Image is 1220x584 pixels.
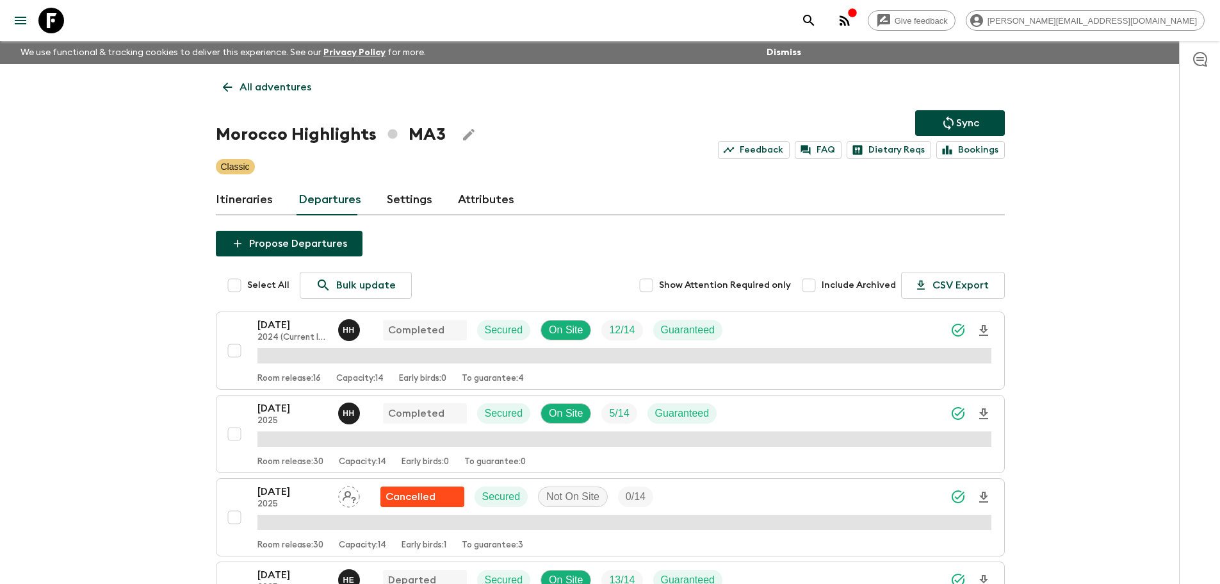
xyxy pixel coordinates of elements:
button: search adventures [796,8,822,33]
button: menu [8,8,33,33]
p: 0 / 14 [626,489,646,505]
svg: Download Onboarding [976,490,991,505]
p: Secured [485,406,523,421]
span: Give feedback [888,16,955,26]
p: 2025 [257,416,328,426]
p: Capacity: 14 [339,540,386,551]
p: [DATE] [257,567,328,583]
a: Privacy Policy [323,48,386,57]
svg: Download Onboarding [976,406,991,422]
div: Trip Fill [601,320,642,340]
p: 2024 (Current Itinerary) [257,333,328,343]
p: Bulk update [336,278,396,293]
div: On Site [541,403,591,424]
p: Room release: 30 [257,457,323,467]
p: [DATE] [257,317,328,333]
p: Room release: 30 [257,540,323,551]
button: [DATE]2025Hicham HadidaCompletedSecuredOn SiteTrip FillGuaranteedRoom release:30Capacity:14Early ... [216,395,1005,473]
div: Secured [477,320,531,340]
svg: Synced Successfully [950,406,966,421]
span: Show Attention Required only [659,279,791,292]
a: All adventures [216,74,318,100]
p: Early birds: 0 [399,374,446,384]
a: Bulk update [300,272,412,299]
button: Dismiss [763,44,804,62]
p: Capacity: 14 [339,457,386,467]
h1: Morocco Highlights MA3 [216,122,446,147]
a: Feedback [718,141,790,159]
p: Early birds: 0 [402,457,449,467]
a: Departures [298,185,361,215]
div: Not On Site [538,487,608,507]
button: Propose Departures [216,231,362,256]
div: Secured [477,403,531,424]
p: Classic [221,160,250,173]
p: Completed [388,406,444,421]
p: Cancelled [386,489,435,505]
button: Sync adventure departures to the booking engine [915,110,1005,136]
p: Completed [388,322,444,338]
p: To guarantee: 4 [462,374,524,384]
a: Attributes [458,185,514,215]
span: Select All [247,279,289,292]
button: Edit Adventure Title [456,122,482,147]
a: Give feedback [868,10,956,31]
p: 5 / 14 [609,406,629,421]
p: Guaranteed [661,322,715,338]
span: Hicham Echerfaoui [338,573,362,583]
button: [DATE]2024 (Current Itinerary)Hicham HadidaCompletedSecuredOn SiteTrip FillGuaranteedRoom release... [216,312,1005,390]
div: Flash Pack cancellation [380,487,464,507]
svg: Synced Successfully [950,322,966,338]
div: Secured [475,487,528,507]
span: [PERSON_NAME][EMAIL_ADDRESS][DOMAIN_NAME] [980,16,1204,26]
div: Trip Fill [618,487,653,507]
p: [DATE] [257,484,328,499]
div: [PERSON_NAME][EMAIL_ADDRESS][DOMAIN_NAME] [966,10,1205,31]
span: Include Archived [822,279,896,292]
p: All adventures [240,79,311,95]
p: [DATE] [257,401,328,416]
p: Early birds: 1 [402,540,446,551]
p: On Site [549,406,583,421]
p: 2025 [257,499,328,510]
p: Room release: 16 [257,374,321,384]
p: To guarantee: 0 [464,457,526,467]
a: FAQ [795,141,842,159]
div: On Site [541,320,591,340]
p: Guaranteed [655,406,710,421]
p: Secured [482,489,521,505]
a: Settings [387,185,432,215]
a: Bookings [936,141,1005,159]
p: Not On Site [546,489,599,505]
p: 12 / 14 [609,322,635,338]
button: [DATE]2025Assign pack leaderFlash Pack cancellationSecuredNot On SiteTrip FillRoom release:30Capa... [216,478,1005,556]
a: Dietary Reqs [847,141,931,159]
button: CSV Export [901,272,1005,299]
span: Hicham Hadida [338,406,362,417]
svg: Synced Successfully [950,489,966,505]
a: Itineraries [216,185,273,215]
p: Capacity: 14 [336,374,384,384]
p: Secured [485,322,523,338]
svg: Download Onboarding [976,323,991,338]
span: Hicham Hadida [338,323,362,333]
span: Assign pack leader [338,490,360,500]
p: On Site [549,322,583,338]
p: We use functional & tracking cookies to deliver this experience. See our for more. [15,41,431,64]
p: Sync [956,115,979,131]
div: Trip Fill [601,403,637,424]
p: To guarantee: 3 [462,540,523,551]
